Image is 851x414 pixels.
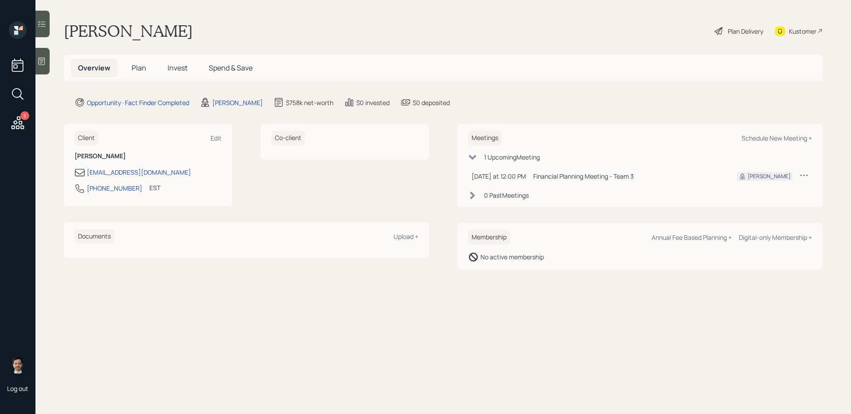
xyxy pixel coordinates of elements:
[211,134,222,142] div: Edit
[286,98,333,107] div: $758k net-worth
[209,63,253,73] span: Spend & Save
[74,229,114,244] h6: Documents
[484,191,529,200] div: 0 Past Meeting s
[789,27,816,36] div: Kustomer
[87,98,189,107] div: Opportunity · Fact Finder Completed
[394,232,418,241] div: Upload +
[413,98,450,107] div: $0 deposited
[484,152,540,162] div: 1 Upcoming Meeting
[74,131,98,145] h6: Client
[168,63,187,73] span: Invest
[739,233,812,242] div: Digital-only Membership +
[468,230,510,245] h6: Membership
[87,184,142,193] div: [PHONE_NUMBER]
[356,98,390,107] div: $0 invested
[149,183,160,192] div: EST
[533,172,723,181] div: Financial Planning Meeting - Team 3
[87,168,191,177] div: [EMAIL_ADDRESS][DOMAIN_NAME]
[7,384,28,393] div: Log out
[728,27,763,36] div: Plan Delivery
[480,252,544,262] div: No active membership
[212,98,263,107] div: [PERSON_NAME]
[652,233,732,242] div: Annual Fee Based Planning +
[74,152,222,160] h6: [PERSON_NAME]
[472,172,526,181] div: [DATE] at 12:00 PM
[271,131,305,145] h6: Co-client
[468,131,502,145] h6: Meetings
[132,63,146,73] span: Plan
[748,172,791,180] div: [PERSON_NAME]
[9,356,27,374] img: jonah-coleman-headshot.png
[78,63,110,73] span: Overview
[64,21,193,41] h1: [PERSON_NAME]
[742,134,812,142] div: Schedule New Meeting +
[20,111,29,120] div: 3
